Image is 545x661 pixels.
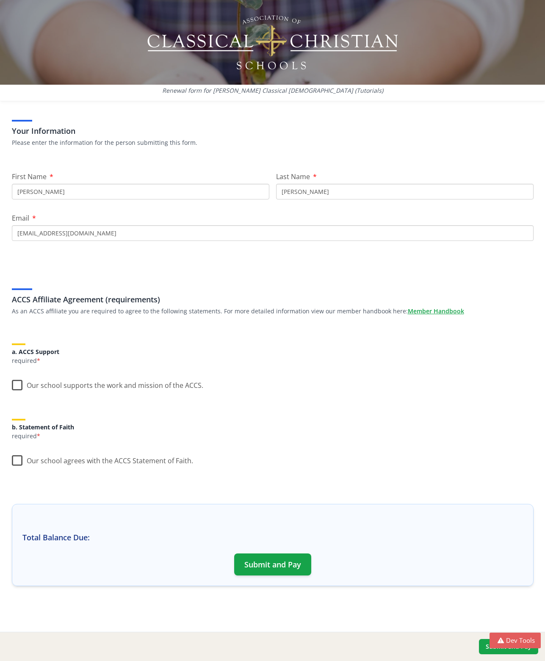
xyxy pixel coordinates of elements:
[12,213,29,223] span: Email
[22,531,523,543] h3: Total Balance Due:
[479,639,538,654] button: Submit and Pay
[12,125,534,137] h3: Your Information
[490,633,541,648] button: Dev Tools
[12,357,534,365] p: required
[12,450,193,468] label: Our school agrees with the ACCS Statement of Faith.
[12,172,47,181] span: First Name
[12,432,534,440] p: required
[12,424,534,430] h5: b. Statement of Faith
[12,293,534,305] h3: ACCS Affiliate Agreement (requirements)
[234,553,311,575] button: Submit and Pay
[408,307,464,315] a: Member Handbook
[146,13,399,72] img: Logo
[12,138,534,147] p: Please enter the information for the person submitting this form.
[12,348,534,355] h5: a. ACCS Support
[12,307,534,315] p: As an ACCS affiliate you are required to agree to the following statements. For more detailed inf...
[276,172,310,181] span: Last Name
[12,374,203,393] label: Our school supports the work and mission of the ACCS.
